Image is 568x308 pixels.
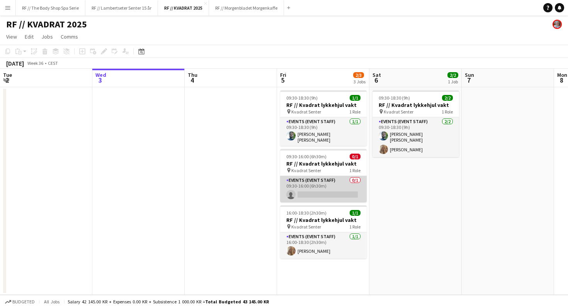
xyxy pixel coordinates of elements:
[557,71,567,78] span: Mon
[354,79,366,85] div: 3 Jobs
[41,33,53,40] span: Jobs
[442,109,453,115] span: 1 Role
[372,71,381,78] span: Sat
[280,90,367,146] app-job-card: 09:30-18:30 (9h)1/1RF // Kvadrat lykkehjul vakt Kvadrat Senter1 RoleEvents (Event Staff)1/109:30-...
[16,0,85,15] button: RF // The Body Shop Spa Serie
[280,117,367,146] app-card-role: Events (Event Staff)1/109:30-18:30 (9h)[PERSON_NAME] [PERSON_NAME]
[553,20,562,29] app-user-avatar: Tina Raugstad
[4,298,36,306] button: Budgeted
[556,76,567,85] span: 8
[280,160,367,167] h3: RF // Kvadrat lykkehjul vakt
[291,168,321,173] span: Kvadrat Senter
[372,102,459,108] h3: RF // Kvadrat lykkehjul vakt
[205,299,269,305] span: Total Budgeted 43 145.00 KR
[372,90,459,157] app-job-card: 09:30-18:30 (9h)2/2RF // Kvadrat lykkehjul vakt Kvadrat Senter1 RoleEvents (Event Staff)2/209:30-...
[188,71,197,78] span: Thu
[61,33,78,40] span: Comms
[291,224,321,230] span: Kvadrat Senter
[280,176,367,202] app-card-role: Events (Event Staff)0/109:30-16:00 (6h30m)
[22,32,37,42] a: Edit
[25,33,34,40] span: Edit
[12,299,35,305] span: Budgeted
[291,109,321,115] span: Kvadrat Senter
[6,59,24,67] div: [DATE]
[158,0,209,15] button: RF // KVADRAT 2025
[384,109,413,115] span: Kvadrat Senter
[280,71,286,78] span: Fri
[465,71,474,78] span: Sun
[448,79,458,85] div: 1 Job
[286,95,318,101] span: 09:30-18:30 (9h)
[95,71,106,78] span: Wed
[353,72,364,78] span: 2/3
[280,217,367,223] h3: RF // Kvadrat lykkehjul vakt
[43,299,61,305] span: All jobs
[209,0,284,15] button: RF // Morgenbladet Morgenkaffe
[350,95,361,101] span: 1/1
[280,102,367,108] h3: RF // Kvadrat lykkehjul vakt
[464,76,474,85] span: 7
[48,60,58,66] div: CEST
[38,32,56,42] a: Jobs
[2,76,12,85] span: 2
[94,76,106,85] span: 3
[279,76,286,85] span: 5
[3,71,12,78] span: Tue
[85,0,158,15] button: RF // Lambertseter Senter 15 år
[286,210,327,216] span: 16:00-18:30 (2h30m)
[187,76,197,85] span: 4
[371,76,381,85] span: 6
[280,232,367,259] app-card-role: Events (Event Staff)1/116:00-18:30 (2h30m)[PERSON_NAME]
[26,60,45,66] span: Week 36
[349,168,361,173] span: 1 Role
[68,299,269,305] div: Salary 42 145.00 KR + Expenses 0.00 KR + Subsistence 1 000.00 KR =
[447,72,458,78] span: 2/2
[6,19,87,30] h1: RF // KVADRAT 2025
[349,109,361,115] span: 1 Role
[6,33,17,40] span: View
[350,154,361,159] span: 0/1
[379,95,410,101] span: 09:30-18:30 (9h)
[349,224,361,230] span: 1 Role
[280,205,367,259] app-job-card: 16:00-18:30 (2h30m)1/1RF // Kvadrat lykkehjul vakt Kvadrat Senter1 RoleEvents (Event Staff)1/116:...
[3,32,20,42] a: View
[350,210,361,216] span: 1/1
[286,154,327,159] span: 09:30-16:00 (6h30m)
[280,149,367,202] app-job-card: 09:30-16:00 (6h30m)0/1RF // Kvadrat lykkehjul vakt Kvadrat Senter1 RoleEvents (Event Staff)0/109:...
[372,117,459,157] app-card-role: Events (Event Staff)2/209:30-18:30 (9h)[PERSON_NAME] [PERSON_NAME][PERSON_NAME]
[442,95,453,101] span: 2/2
[58,32,81,42] a: Comms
